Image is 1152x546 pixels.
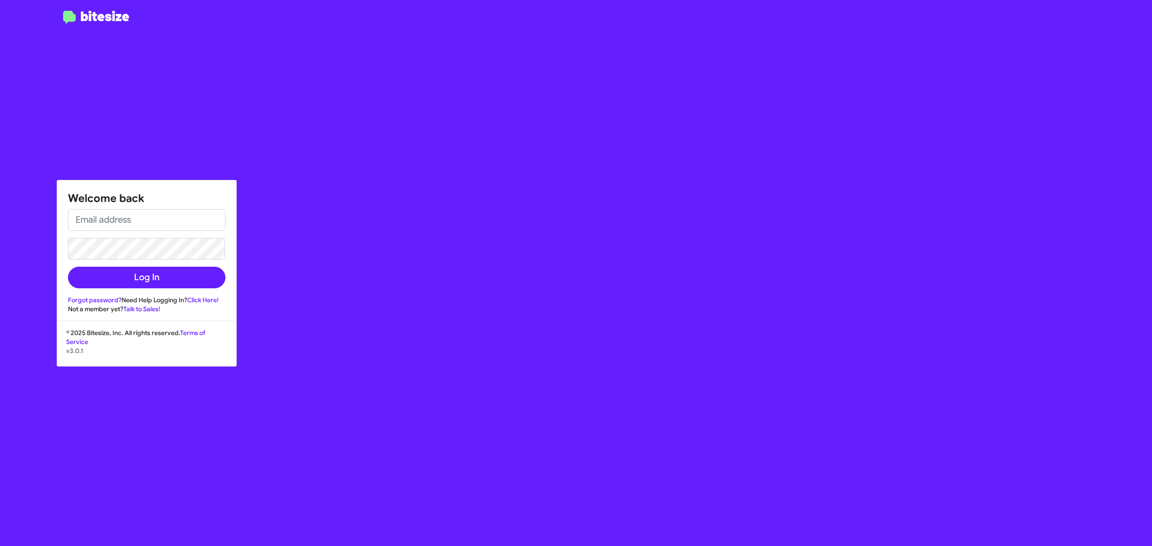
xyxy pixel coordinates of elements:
[66,346,227,355] p: v3.0.1
[123,305,160,313] a: Talk to Sales!
[66,329,205,346] a: Terms of Service
[68,209,225,231] input: Email address
[68,267,225,288] button: Log In
[68,296,121,304] a: Forgot password?
[187,296,219,304] a: Click Here!
[68,191,225,206] h1: Welcome back
[68,304,225,313] div: Not a member yet?
[68,295,225,304] div: Need Help Logging In?
[57,328,236,366] div: © 2025 Bitesize, Inc. All rights reserved.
